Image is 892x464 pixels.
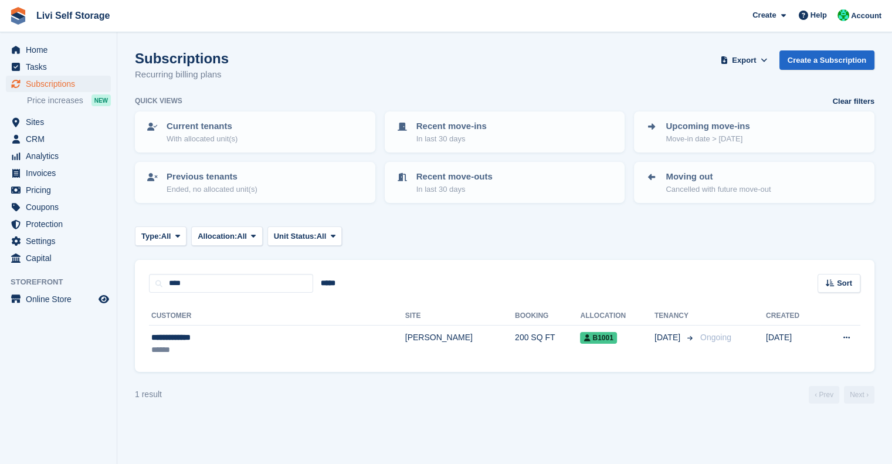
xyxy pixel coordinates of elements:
span: Export [732,55,756,66]
img: Joe Robertson [837,9,849,21]
a: menu [6,114,111,130]
th: Customer [149,307,405,326]
span: Account [851,10,881,22]
a: menu [6,148,111,164]
div: NEW [91,94,111,106]
span: Coupons [26,199,96,215]
span: B1001 [580,332,616,344]
span: Protection [26,216,96,232]
span: Unit Status: [274,231,317,242]
a: menu [6,291,111,307]
img: stora-icon-8386f47178a22dfd0bd8f6a31ec36ba5ce8667c1dd55bd0f319d3a0aa187defe.svg [9,7,27,25]
a: Current tenants With allocated unit(s) [136,113,374,151]
th: Tenancy [654,307,696,326]
button: Export [718,50,770,70]
span: CRM [26,131,96,147]
span: Settings [26,233,96,249]
p: Cancelled with future move-out [666,184,771,195]
p: Moving out [666,170,771,184]
span: Invoices [26,165,96,181]
a: menu [6,250,111,266]
div: 1 result [135,388,162,401]
a: Upcoming move-ins Move-in date > [DATE] [635,113,873,151]
a: Livi Self Storage [32,6,114,25]
a: Recent move-outs In last 30 days [386,163,624,202]
th: Allocation [580,307,654,326]
span: Sort [837,277,852,289]
p: Move-in date > [DATE] [666,133,749,145]
span: Home [26,42,96,58]
a: menu [6,182,111,198]
a: Moving out Cancelled with future move-out [635,163,873,202]
span: Ongoing [700,333,731,342]
button: Type: All [135,226,186,246]
p: Recent move-outs [416,170,493,184]
a: Price increases NEW [27,94,111,107]
span: Pricing [26,182,96,198]
p: Upcoming move-ins [666,120,749,133]
span: All [237,231,247,242]
span: Online Store [26,291,96,307]
a: menu [6,59,111,75]
span: Sites [26,114,96,130]
a: menu [6,199,111,215]
h1: Subscriptions [135,50,229,66]
p: Ended, no allocated unit(s) [167,184,257,195]
a: Recent move-ins In last 30 days [386,113,624,151]
span: All [161,231,171,242]
p: Recent move-ins [416,120,487,133]
a: Previous [809,386,839,404]
p: Current tenants [167,120,238,133]
a: menu [6,76,111,92]
a: Clear filters [832,96,874,107]
span: Tasks [26,59,96,75]
nav: Page [806,386,877,404]
td: [PERSON_NAME] [405,326,515,363]
span: Price increases [27,95,83,106]
p: With allocated unit(s) [167,133,238,145]
span: Storefront [11,276,117,288]
a: menu [6,131,111,147]
span: Analytics [26,148,96,164]
span: Help [810,9,827,21]
p: Recurring billing plans [135,68,229,82]
a: menu [6,42,111,58]
td: [DATE] [766,326,820,363]
p: Previous tenants [167,170,257,184]
a: menu [6,165,111,181]
button: Allocation: All [191,226,263,246]
button: Unit Status: All [267,226,342,246]
h6: Quick views [135,96,182,106]
a: menu [6,216,111,232]
th: Created [766,307,820,326]
th: Booking [515,307,580,326]
span: Type: [141,231,161,242]
span: [DATE] [654,331,683,344]
span: Allocation: [198,231,237,242]
a: Create a Subscription [779,50,874,70]
p: In last 30 days [416,184,493,195]
a: menu [6,233,111,249]
p: In last 30 days [416,133,487,145]
a: Previous tenants Ended, no allocated unit(s) [136,163,374,202]
a: Next [844,386,874,404]
span: Capital [26,250,96,266]
a: Preview store [97,292,111,306]
span: Create [752,9,776,21]
td: 200 SQ FT [515,326,580,363]
span: Subscriptions [26,76,96,92]
span: All [317,231,327,242]
th: Site [405,307,515,326]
